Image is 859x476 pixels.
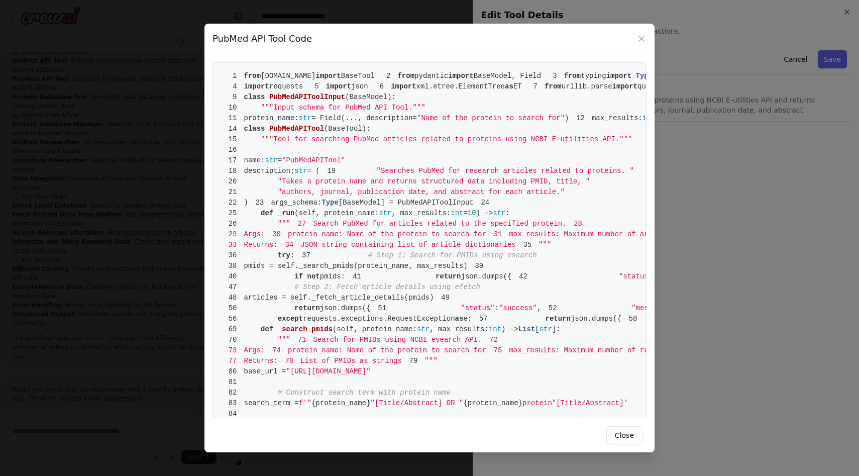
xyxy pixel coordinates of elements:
span: Args: [221,230,265,238]
span: # Construct search term with protein name [278,389,451,397]
span: name: [244,156,265,164]
span: return [436,272,461,280]
span: """ [424,357,437,365]
span: str [540,325,552,333]
span: description: [244,167,295,175]
span: """Tool for searching PubMed articles related to proteins using NCBI E-utilities API.""" [261,135,632,143]
span: "authors, journal, publication date, and abstract for each article." [278,188,565,196]
span: urllib.parse [562,82,612,90]
span: 56 [221,314,244,324]
span: PubMedAPIToolInput [269,93,345,101]
span: int [451,209,463,217]
span: Args: [221,346,265,354]
span: 7 [522,81,545,92]
span: xml.etree.ElementTree [416,82,505,90]
span: 3 [541,71,564,81]
span: ): [387,93,396,101]
span: str [493,209,505,217]
span: ) -> [476,209,493,217]
span: from [397,72,414,80]
span: protein_name: Name of the protein to search for [265,346,486,354]
span: 41 [345,271,368,282]
span: 80 [221,366,244,377]
span: [DOMAIN_NAME] [261,72,315,80]
span: 38 [221,261,244,271]
span: ( [294,209,298,217]
span: f'" [299,399,311,407]
span: = [463,209,467,217]
span: 30 [265,229,288,240]
button: Close [606,426,642,444]
span: 5 [303,81,326,92]
span: requests [269,82,303,90]
span: , max_results: [392,209,451,217]
span: not [307,272,320,280]
span: class [244,93,265,101]
span: : [495,304,499,312]
span: 72 [482,335,505,345]
span: 71 [290,335,313,345]
span: 81 [221,377,244,388]
span: 84 [221,409,244,419]
span: pmids: [320,272,345,280]
span: str [294,167,307,175]
span: 36 [221,250,244,261]
span: 50 [221,303,244,314]
span: pydantic [414,72,448,80]
span: _run [278,209,295,217]
span: 51 [371,303,394,314]
span: import [612,82,637,90]
span: Returns: [221,357,278,365]
span: Returns: [221,241,278,249]
span: as [505,82,513,90]
span: e: [463,315,472,323]
span: List of PMIDs as strings [278,357,402,365]
span: 83 [221,398,244,409]
span: 77 [221,356,244,366]
span: 10 [221,103,244,113]
span: str [417,325,430,333]
span: json [351,82,368,90]
span: """ [278,220,290,228]
span: "status" [461,304,495,312]
span: 24 [474,198,497,208]
span: = [278,156,282,164]
span: import [448,72,473,80]
span: 31 [486,229,509,240]
span: {protein_name} [311,399,371,407]
span: if [294,272,303,280]
span: ( [333,325,337,333]
span: "[URL][DOMAIN_NAME]" [286,367,371,375]
span: articles = self._fetch_article_details(pmids) [221,294,434,302]
span: ( [324,125,328,133]
span: 14 [221,124,244,134]
span: ) -> [501,325,518,333]
span: 20 [221,176,244,187]
span: "Name of the protein to search for" [417,114,565,122]
span: int [489,325,501,333]
span: List [518,325,535,333]
span: json.dumps({ [461,272,512,280]
span: "message" [631,304,670,312]
span: 42 [511,271,534,282]
h3: PubMed API Tool Code [212,32,312,46]
span: 70 [221,335,244,345]
span: return [294,304,319,312]
span: 74 [265,345,288,356]
span: search_term = [244,399,299,407]
span: _search_pmids [278,325,333,333]
span: Search PubMed for articles related to the specified protein. [290,220,567,228]
span: ) [565,114,569,122]
span: "Takes a protein name and returns structured data including PMID, title, " [278,177,590,185]
span: as [455,315,464,323]
span: requests.exceptions.RequestException [303,315,455,323]
span: Type [636,72,653,80]
span: 17 [221,155,244,166]
span: 19 [320,166,343,176]
span: import [326,82,351,90]
span: json.dumps({ [320,304,371,312]
span: 22 [221,198,244,208]
span: ) [221,199,248,207]
span: = Field(..., description= [311,114,417,122]
span: def [261,209,273,217]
